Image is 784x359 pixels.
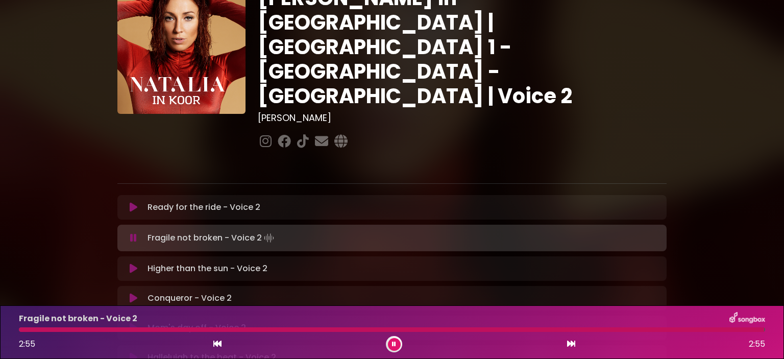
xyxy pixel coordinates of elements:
p: Fragile not broken - Voice 2 [19,313,137,325]
p: Higher than the sun - Voice 2 [148,262,267,275]
span: 2:55 [749,338,765,350]
img: waveform4.gif [262,231,276,245]
p: Ready for the ride - Voice 2 [148,201,260,213]
img: songbox-logo-white.png [729,312,765,325]
h3: [PERSON_NAME] [258,112,667,124]
p: Conqueror - Voice 2 [148,292,232,304]
p: Fragile not broken - Voice 2 [148,231,276,245]
span: 2:55 [19,338,35,350]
